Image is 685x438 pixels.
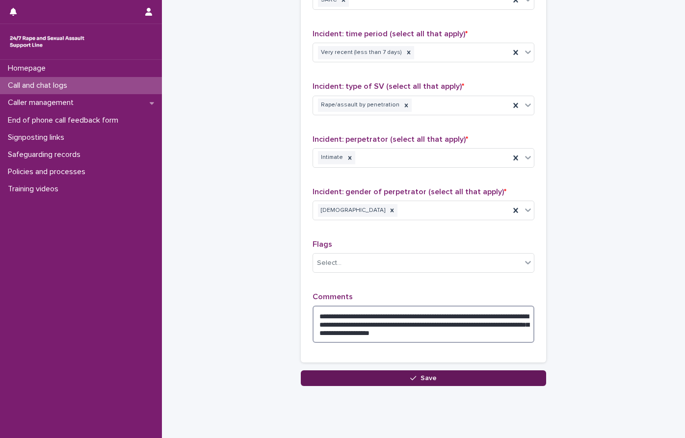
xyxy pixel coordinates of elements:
img: rhQMoQhaT3yELyF149Cw [8,32,86,52]
p: Safeguarding records [4,150,88,159]
div: Very recent (less than 7 days) [318,46,403,59]
span: Incident: type of SV (select all that apply) [313,82,464,90]
button: Save [301,370,546,386]
div: Intimate [318,151,344,164]
span: Comments [313,293,353,301]
div: [DEMOGRAPHIC_DATA] [318,204,387,217]
span: Incident: time period (select all that apply) [313,30,468,38]
span: Save [421,375,437,382]
p: Caller management [4,98,81,107]
span: Incident: gender of perpetrator (select all that apply) [313,188,506,196]
p: Homepage [4,64,53,73]
p: Call and chat logs [4,81,75,90]
p: End of phone call feedback form [4,116,126,125]
div: Select... [317,258,342,268]
span: Flags [313,240,332,248]
p: Signposting links [4,133,72,142]
div: Rape/assault by penetration [318,99,401,112]
p: Policies and processes [4,167,93,177]
span: Incident: perpetrator (select all that apply) [313,135,468,143]
p: Training videos [4,184,66,194]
